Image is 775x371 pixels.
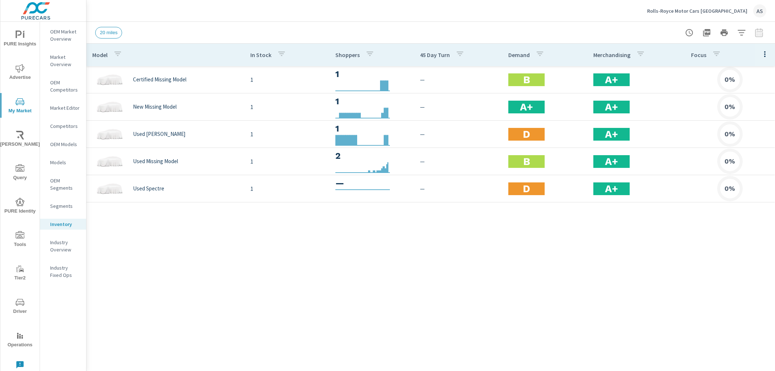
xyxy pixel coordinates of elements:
[734,25,749,40] button: Apply Filters
[335,122,409,135] h3: 1
[420,75,497,84] p: —
[3,31,37,48] span: PURE Insights
[250,102,324,111] p: 1
[250,51,271,59] p: In Stock
[50,221,80,228] p: Inventory
[335,177,409,189] h3: —
[50,122,80,130] p: Competitors
[523,155,530,168] h2: B
[40,139,86,150] div: OEM Models
[605,73,618,86] h2: A+
[50,28,80,43] p: OEM Market Overview
[605,128,618,141] h2: A+
[133,185,164,192] p: Used Spectre
[523,182,530,195] h2: D
[40,201,86,211] div: Segments
[3,231,37,249] span: Tools
[420,102,497,111] p: —
[523,128,530,141] h2: D
[95,150,124,172] img: glamour
[691,51,706,59] p: Focus
[724,158,735,165] h6: 0%
[133,131,185,137] p: Used [PERSON_NAME]
[647,8,747,14] p: Rolls-Royce Motor Cars [GEOGRAPHIC_DATA]
[3,97,37,115] span: My Market
[133,76,186,83] p: Certified Missing Model
[50,239,80,253] p: Industry Overview
[593,51,630,59] p: Merchandising
[724,103,735,110] h6: 0%
[95,123,124,145] img: glamour
[95,69,124,90] img: glamour
[335,68,409,80] h3: 1
[523,73,530,86] h2: B
[40,26,86,44] div: OEM Market Overview
[40,77,86,95] div: OEM Competitors
[3,64,37,82] span: Advertise
[3,298,37,316] span: Driver
[335,51,360,59] p: Shoppers
[605,182,618,195] h2: A+
[717,25,731,40] button: Print Report
[335,95,409,108] h3: 1
[92,51,108,59] p: Model
[40,52,86,70] div: Market Overview
[40,121,86,132] div: Competitors
[724,76,735,83] h6: 0%
[335,150,409,162] h3: 2
[40,175,86,193] div: OEM Segments
[50,141,80,148] p: OEM Models
[50,159,80,166] p: Models
[250,75,324,84] p: 1
[3,331,37,349] span: Operations
[40,219,86,230] div: Inventory
[40,157,86,168] div: Models
[724,185,735,192] h6: 0%
[40,102,86,113] div: Market Editor
[520,101,533,113] h2: A+
[420,130,497,138] p: —
[250,130,324,138] p: 1
[3,164,37,182] span: Query
[50,177,80,191] p: OEM Segments
[95,96,124,118] img: glamour
[50,264,80,279] p: Industry Fixed Ops
[753,4,766,17] div: AS
[605,155,618,168] h2: A+
[699,25,714,40] button: "Export Report to PDF"
[420,157,497,166] p: —
[50,79,80,93] p: OEM Competitors
[420,184,497,193] p: —
[3,265,37,282] span: Tier2
[133,104,177,110] p: New Missing Model
[605,101,618,113] h2: A+
[50,53,80,68] p: Market Overview
[3,198,37,215] span: PURE Identity
[420,51,450,59] p: 45 Day Turn
[724,130,735,138] h6: 0%
[3,131,37,149] span: [PERSON_NAME]
[40,262,86,281] div: Industry Fixed Ops
[133,158,178,165] p: Used Missing Model
[50,104,80,112] p: Market Editor
[95,178,124,199] img: glamour
[250,184,324,193] p: 1
[508,51,530,59] p: Demand
[50,202,80,210] p: Segments
[96,30,122,35] span: 20 miles
[40,237,86,255] div: Industry Overview
[250,157,324,166] p: 1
